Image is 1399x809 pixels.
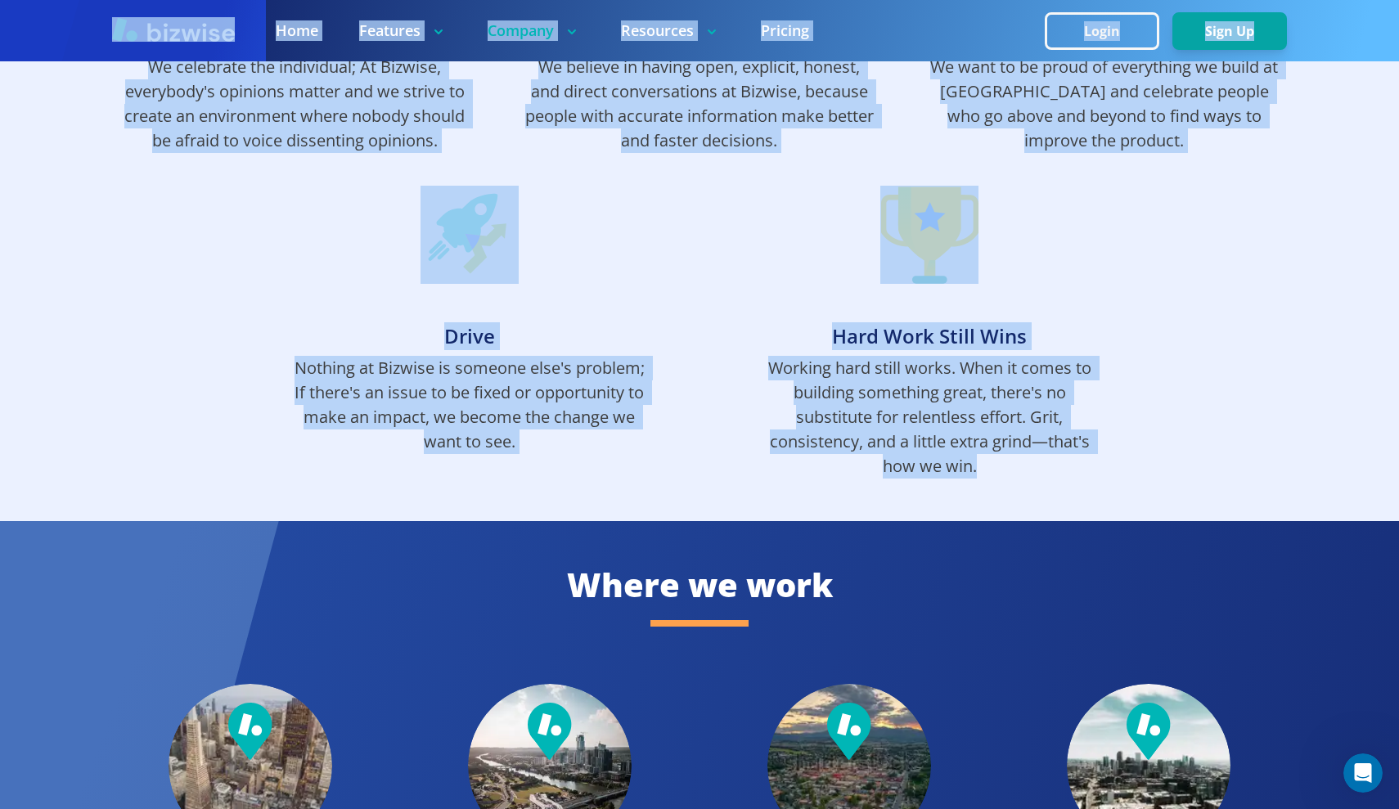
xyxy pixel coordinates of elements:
img: Pin Icon [827,703,871,760]
h3: Hard Work Still Wins [753,323,1105,350]
img: Pin Icon [528,703,572,760]
p: Features [359,20,447,41]
p: Working hard still works. When it comes to building something great, there's no substitute for re... [753,356,1105,479]
p: We celebrate the individual; At Bizwise, everybody's opinions matter and we strive to create an e... [119,55,470,153]
p: Resources [621,20,720,41]
h3: Drive [294,323,646,350]
p: Company [488,20,580,41]
h2: Where we work [112,563,1287,607]
p: We believe in having open, explicit, honest, and direct conversations at Bizwise, because people ... [524,55,875,153]
p: We want to be proud of everything we build at [GEOGRAPHIC_DATA] and celebrate people who go above... [929,55,1280,153]
img: Drive Icon [421,186,519,284]
a: Home [276,20,318,41]
a: Pricing [761,20,809,41]
iframe: Intercom live chat [1343,753,1383,793]
img: Bizwise Logo [112,17,235,42]
img: Pin Icon [1127,703,1171,760]
img: Pin Icon [228,703,272,760]
img: Hard Work Still Wins Icon [880,186,978,284]
p: Nothing at Bizwise is someone else's problem; If there's an issue to be fixed or opportunity to m... [294,356,646,454]
button: Sign Up [1172,12,1287,50]
a: Sign Up [1172,24,1287,39]
button: Login [1045,12,1159,50]
a: Login [1045,24,1172,39]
